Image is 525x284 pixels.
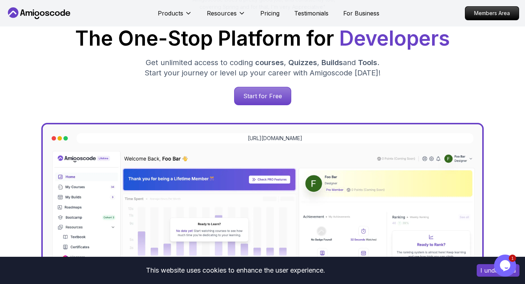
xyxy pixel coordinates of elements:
div: This website uses cookies to enhance the user experience. [6,262,466,278]
a: Start for Free [234,87,291,105]
button: Resources [207,9,246,24]
p: Members Area [465,7,519,20]
h1: The One-Stop Platform for [10,28,515,49]
span: Developers [339,26,450,50]
a: Pricing [260,9,279,18]
button: Products [158,9,192,24]
a: Testimonials [294,9,328,18]
p: Resources [207,9,237,18]
span: Tools [358,58,377,67]
a: For Business [343,9,379,18]
p: Get unlimited access to coding , , and . Start your journey or level up your career with Amigosco... [139,57,386,78]
span: Quizzes [288,58,317,67]
a: [URL][DOMAIN_NAME] [248,135,302,142]
span: courses [255,58,284,67]
p: Products [158,9,183,18]
button: Accept cookies [477,264,519,277]
iframe: chat widget [494,255,518,277]
a: Members Area [465,6,519,20]
span: Builds [321,58,343,67]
